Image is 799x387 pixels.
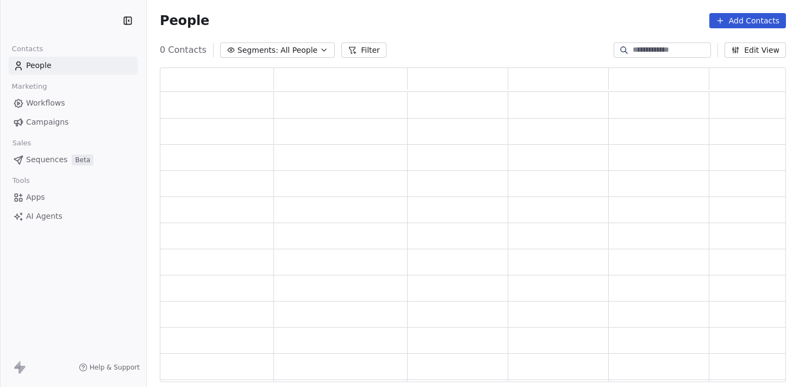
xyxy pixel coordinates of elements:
span: Campaigns [26,116,68,128]
a: SequencesBeta [9,151,138,169]
a: Campaigns [9,113,138,131]
button: Add Contacts [709,13,786,28]
a: Help & Support [79,363,140,372]
span: People [26,60,52,71]
span: Sales [8,135,36,151]
span: Segments: [238,45,278,56]
button: Filter [341,42,386,58]
span: AI Agents [26,211,63,222]
span: Beta [72,155,93,165]
span: Apps [26,192,45,203]
span: All People [280,45,317,56]
span: Contacts [7,41,48,57]
span: Help & Support [90,363,140,372]
button: Edit View [725,42,786,58]
span: Tools [8,173,34,189]
a: People [9,57,138,75]
a: AI Agents [9,207,138,225]
a: Workflows [9,94,138,112]
span: Marketing [7,78,52,95]
span: Sequences [26,154,67,165]
span: People [160,13,209,29]
a: Apps [9,188,138,206]
span: Workflows [26,97,65,109]
span: 0 Contacts [160,44,207,57]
